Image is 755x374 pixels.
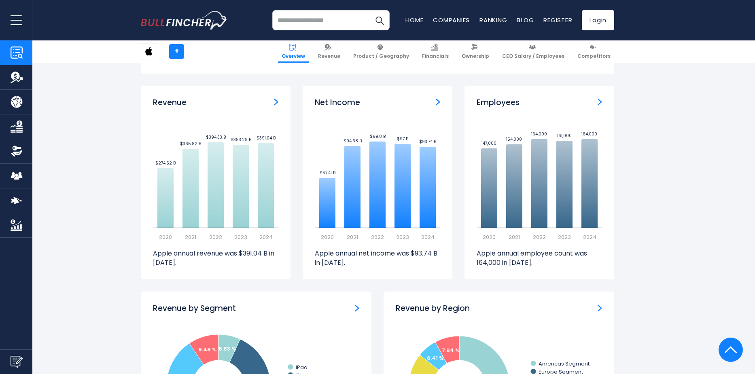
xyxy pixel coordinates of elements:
[169,44,184,59] a: +
[274,98,278,106] a: Revenue
[458,40,493,63] a: Ownership
[206,134,226,140] text: $394.33 B
[481,140,496,146] text: 147,000
[506,136,522,142] text: 154,000
[353,53,409,59] span: Product / Geography
[11,145,23,157] img: Ownership
[369,10,390,30] button: Search
[153,304,236,314] h3: Revenue by Segment
[218,345,236,353] tspan: 6.83 %
[421,233,435,241] text: 2024
[577,53,611,59] span: Competitors
[153,98,187,108] h3: Revenue
[479,16,507,24] a: Ranking
[320,170,335,176] text: $57.41 B
[418,40,452,63] a: Financials
[531,131,547,137] text: 164,000
[278,40,309,63] a: Overview
[198,346,217,353] tspan: 9.46 %
[371,233,384,241] text: 2022
[422,53,449,59] span: Financials
[315,98,360,108] h3: Net Income
[209,233,222,241] text: 2022
[355,304,359,312] a: Revenue by Segment
[433,16,470,24] a: Companies
[315,249,440,267] p: Apple annual net income was $93.74 B in [DATE].
[419,139,436,145] text: $93.74 B
[141,44,157,59] img: AAPL logo
[185,233,196,241] text: 2021
[350,40,413,63] a: Product / Geography
[483,233,496,241] text: 2020
[539,360,590,368] text: Americas Segment
[427,354,444,362] text: 6.41 %
[296,363,308,371] text: iPad
[347,233,358,241] text: 2021
[533,233,546,241] text: 2022
[543,16,572,24] a: Register
[509,233,520,241] text: 2021
[583,233,596,241] text: 2024
[558,233,571,241] text: 2023
[370,133,386,139] text: $99.8 B
[557,133,572,139] text: 161,000
[498,40,568,63] a: CEO Salary / Employees
[321,233,334,241] text: 2020
[517,16,534,24] a: Blog
[159,233,172,241] text: 2020
[436,98,440,106] a: Net income
[141,11,228,30] a: Go to homepage
[462,53,489,59] span: Ownership
[582,10,614,30] a: Login
[180,141,201,147] text: $365.82 B
[581,131,597,137] text: 164,000
[314,40,344,63] a: Revenue
[259,233,273,241] text: 2024
[405,16,423,24] a: Home
[477,249,602,267] p: Apple annual employee count was 164,000 in [DATE].
[396,233,409,241] text: 2023
[141,11,228,30] img: bullfincher logo
[396,304,470,314] h3: Revenue by Region
[477,98,520,108] h3: Employees
[598,304,602,312] a: Revenue by Region
[442,347,460,354] text: 7.84 %
[257,135,276,141] text: $391.04 B
[598,98,602,106] a: Employees
[234,233,247,241] text: 2023
[318,53,340,59] span: Revenue
[397,136,408,142] text: $97 B
[502,53,564,59] span: CEO Salary / Employees
[344,138,362,144] text: $94.68 B
[231,137,251,143] text: $383.29 B
[282,53,305,59] span: Overview
[155,160,176,166] text: $274.52 B
[574,40,614,63] a: Competitors
[153,249,278,267] p: Apple annual revenue was $391.04 B in [DATE].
